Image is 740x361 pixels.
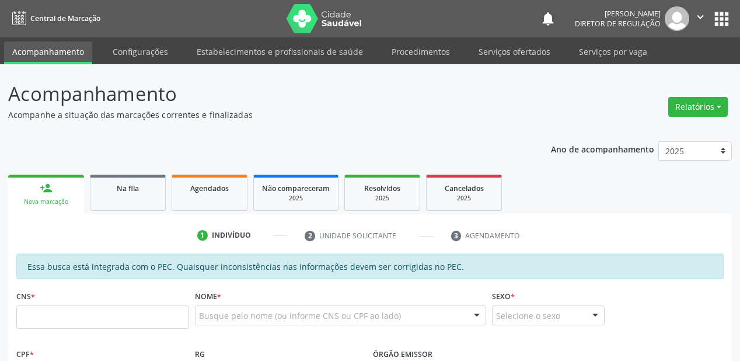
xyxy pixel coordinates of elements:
div: Essa busca está integrada com o PEC. Quaisquer inconsistências nas informações devem ser corrigid... [16,254,724,279]
a: Acompanhamento [4,41,92,64]
span: Cancelados [445,183,484,193]
label: Nome [195,287,221,306]
span: Selecione o sexo [496,310,560,322]
a: Configurações [104,41,176,62]
a: Estabelecimentos e profissionais de saúde [189,41,371,62]
div: 2025 [353,194,411,203]
a: Procedimentos [383,41,458,62]
i:  [694,11,707,23]
div: 2025 [262,194,330,203]
button: Relatórios [668,97,728,117]
label: CNS [16,287,35,306]
span: Central de Marcação [30,13,100,23]
p: Acompanhamento [8,79,515,109]
button: apps [711,9,732,29]
div: Indivíduo [212,230,251,241]
span: Resolvidos [364,183,400,193]
span: Agendados [190,183,229,193]
div: Nova marcação [16,197,76,206]
button:  [689,6,711,31]
span: Na fila [117,183,139,193]
span: Busque pelo nome (ou informe CNS ou CPF ao lado) [199,310,401,322]
img: img [665,6,689,31]
a: Serviços ofertados [470,41,559,62]
div: [PERSON_NAME] [575,9,661,19]
a: Central de Marcação [8,9,100,28]
a: Serviços por vaga [571,41,655,62]
button: notifications [540,11,556,27]
div: 1 [197,230,208,241]
p: Ano de acompanhamento [551,141,654,156]
p: Acompanhe a situação das marcações correntes e finalizadas [8,109,515,121]
span: Não compareceram [262,183,330,193]
span: Diretor de regulação [575,19,661,29]
div: person_add [40,182,53,195]
label: Sexo [492,287,515,306]
div: 2025 [435,194,493,203]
